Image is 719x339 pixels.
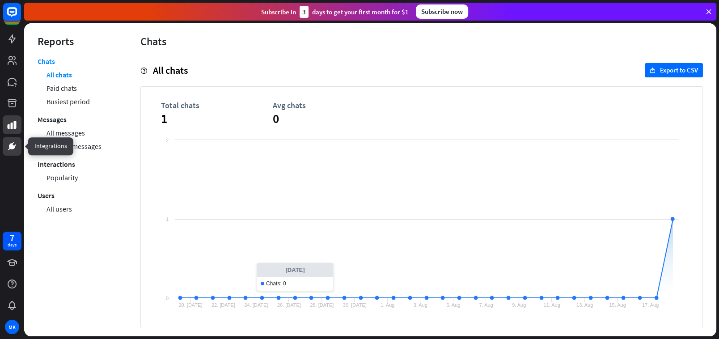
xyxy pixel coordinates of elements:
[277,302,301,308] text: 26. [DATE]
[645,63,703,77] button: exportExport to CSV
[166,216,169,222] text: 1
[161,110,273,127] span: 1
[140,34,703,48] div: Chats
[609,302,626,308] text: 15. Aug
[47,95,90,108] a: Busiest period
[310,302,334,308] text: 28. [DATE]
[47,126,85,140] a: All messages
[10,234,14,242] div: 7
[166,138,169,143] text: 2
[642,302,659,308] text: 17. Aug
[38,34,114,48] div: Reports
[178,302,202,308] text: 20. [DATE]
[8,242,17,248] div: days
[446,302,460,308] text: 5. Aug
[47,68,72,81] a: All chats
[7,4,34,30] button: Open LiveChat chat widget
[161,100,273,110] span: Total chats
[166,296,169,301] text: 0
[273,100,385,110] span: Avg chats
[47,140,102,153] a: Average messages
[543,302,560,308] text: 11. Aug
[512,302,526,308] text: 9. Aug
[38,57,55,68] a: Chats
[5,320,19,334] div: MK
[261,6,409,18] div: Subscribe in days to get your first month for $1
[244,302,268,308] text: 24. [DATE]
[479,302,493,308] text: 7. Aug
[343,302,367,308] text: 30. [DATE]
[414,302,427,308] text: 3. Aug
[576,302,593,308] text: 13. Aug
[38,157,75,171] a: Interactions
[381,302,394,308] text: 1. Aug
[153,64,188,76] span: All chats
[300,6,309,18] div: 3
[273,110,385,127] span: 0
[211,302,235,308] text: 22. [DATE]
[47,202,72,216] a: All users
[650,68,656,73] i: export
[140,68,147,74] i: help
[3,232,21,250] a: 7 days
[38,189,55,202] a: Users
[47,81,77,95] a: Paid chats
[416,4,468,19] div: Subscribe now
[47,171,78,184] a: Popularity
[38,113,67,126] a: Messages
